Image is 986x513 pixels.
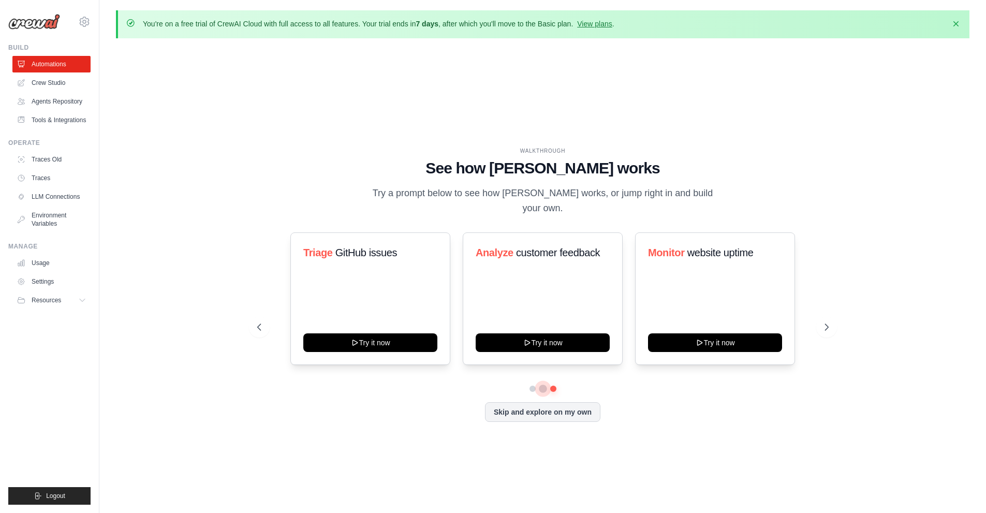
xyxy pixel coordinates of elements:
[648,247,685,258] span: Monitor
[32,296,61,304] span: Resources
[8,139,91,147] div: Operate
[8,43,91,52] div: Build
[648,333,782,352] button: Try it now
[143,19,614,29] p: You're on a free trial of CrewAI Cloud with full access to all features. Your trial ends in , aft...
[687,247,754,258] span: website uptime
[303,247,333,258] span: Triage
[8,242,91,251] div: Manage
[12,93,91,110] a: Agents Repository
[934,463,986,513] div: Widget de chat
[12,151,91,168] a: Traces Old
[257,159,829,178] h1: See how [PERSON_NAME] works
[8,14,60,30] img: Logo
[369,186,717,216] p: Try a prompt below to see how [PERSON_NAME] works, or jump right in and build your own.
[12,170,91,186] a: Traces
[12,188,91,205] a: LLM Connections
[12,292,91,309] button: Resources
[335,247,396,258] span: GitHub issues
[12,75,91,91] a: Crew Studio
[416,20,438,28] strong: 7 days
[12,207,91,232] a: Environment Variables
[516,247,600,258] span: customer feedback
[12,112,91,128] a: Tools & Integrations
[12,273,91,290] a: Settings
[476,247,513,258] span: Analyze
[476,333,610,352] button: Try it now
[8,487,91,505] button: Logout
[303,333,437,352] button: Try it now
[12,255,91,271] a: Usage
[934,463,986,513] iframe: Chat Widget
[257,147,829,155] div: WALKTHROUGH
[12,56,91,72] a: Automations
[577,20,612,28] a: View plans
[46,492,65,500] span: Logout
[485,402,600,422] button: Skip and explore on my own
